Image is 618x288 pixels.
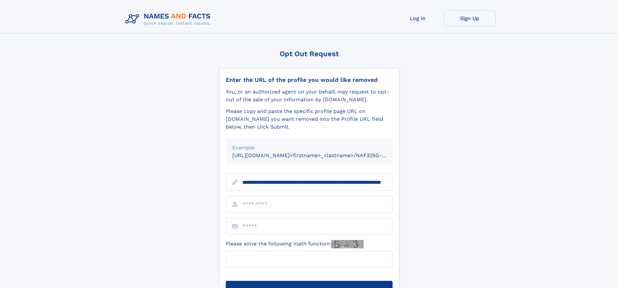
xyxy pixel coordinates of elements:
div: Enter the URL of the profile you would like removed [226,76,393,83]
div: Example: [232,144,386,152]
label: Please solve the following math function: [226,240,364,248]
a: Sign Up [444,10,496,26]
div: Please copy and paste the specific profile page URL on [DOMAIN_NAME] you want removed into the Pr... [226,107,393,131]
img: Logo Names and Facts [123,10,216,28]
div: You, or an authorized agent on your behalf, may request to opt-out of the sale of your informatio... [226,88,393,104]
a: Log In [392,10,444,26]
small: [URL][DOMAIN_NAME]<firstname>_<lastname>/NAF325G-xxxxxxxx [232,152,405,158]
div: Opt Out Request [219,50,399,58]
